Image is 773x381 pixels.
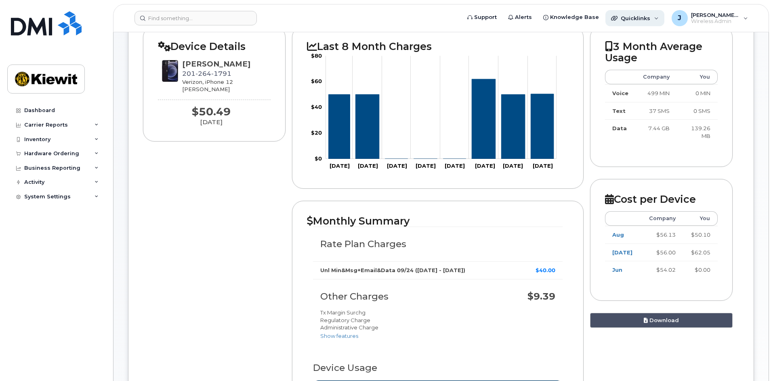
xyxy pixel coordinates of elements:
[683,261,718,279] td: $0.00
[311,52,322,59] tspan: $80
[636,102,677,120] td: 37 SMS
[641,226,683,244] td: $56.13
[313,363,563,373] h3: Device Usage
[320,239,555,249] h3: Rate Plan Charges
[612,108,626,114] strong: Text
[612,125,627,131] strong: Data
[182,70,231,77] span: 201
[311,104,322,110] tspan: $40
[533,162,553,169] tspan: [DATE]
[641,211,683,226] th: Company
[605,194,718,205] h2: Cost per Device
[666,10,754,26] div: Jeffrey.Baker1
[462,9,502,25] a: Support
[641,244,683,261] td: $56.00
[158,106,264,118] div: $50.49
[158,118,264,127] div: [DATE]
[387,162,407,169] tspan: [DATE]
[158,41,271,52] h2: Device Details
[527,291,555,302] strong: $9.39
[474,13,497,21] span: Support
[320,309,503,316] li: Tx Margin Surchg
[536,267,555,273] strong: $40.00
[320,267,465,273] strong: Unl Min&Msg+Email&Data 09/24 ([DATE] - [DATE])
[677,84,718,102] td: 0 MIN
[315,155,322,162] tspan: $0
[307,216,569,227] h2: Monthly Summary
[738,346,767,375] iframe: Messenger Launcher
[211,70,231,77] span: 1791
[502,9,538,25] a: Alerts
[515,13,532,21] span: Alerts
[158,59,182,83] img: iPhone_12.jpg
[329,79,554,159] g: Series
[677,119,718,144] td: 139.26 MB
[612,249,632,256] a: [DATE]
[636,70,677,84] th: Company
[416,162,436,169] tspan: [DATE]
[503,162,523,169] tspan: [DATE]
[320,316,503,324] li: Regulatory Charge
[320,291,503,302] h3: Other Charges
[677,102,718,120] td: 0 SMS
[311,129,322,136] tspan: $20
[636,84,677,102] td: 499 MIN
[320,324,503,331] li: Administrative Charge
[320,333,358,339] a: Show features
[605,10,664,26] div: Quicklinks
[182,59,250,69] div: [PERSON_NAME]
[612,266,622,273] a: Jun
[475,162,495,169] tspan: [DATE]
[605,41,718,63] h2: 3 Month Average Usage
[311,78,322,84] tspan: $60
[677,70,718,84] th: You
[621,15,650,21] span: Quicklinks
[307,41,569,52] h2: Last 8 Month Charges
[683,226,718,244] td: $50.10
[691,12,739,18] span: [PERSON_NAME].Baker1
[691,18,739,25] span: Wireless Admin
[683,244,718,261] td: $62.05
[330,162,350,169] tspan: [DATE]
[311,52,557,169] g: Chart
[636,119,677,144] td: 7.44 GB
[683,211,718,226] th: You
[641,261,683,279] td: $54.02
[358,162,378,169] tspan: [DATE]
[182,78,250,93] div: Verizon, iPhone 12 [PERSON_NAME]
[550,13,599,21] span: Knowledge Base
[195,70,211,77] span: 264
[612,231,624,238] a: Aug
[134,11,257,25] input: Find something...
[612,90,628,96] strong: Voice
[445,162,465,169] tspan: [DATE]
[590,313,733,328] a: Download
[678,13,681,23] span: J
[538,9,605,25] a: Knowledge Base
